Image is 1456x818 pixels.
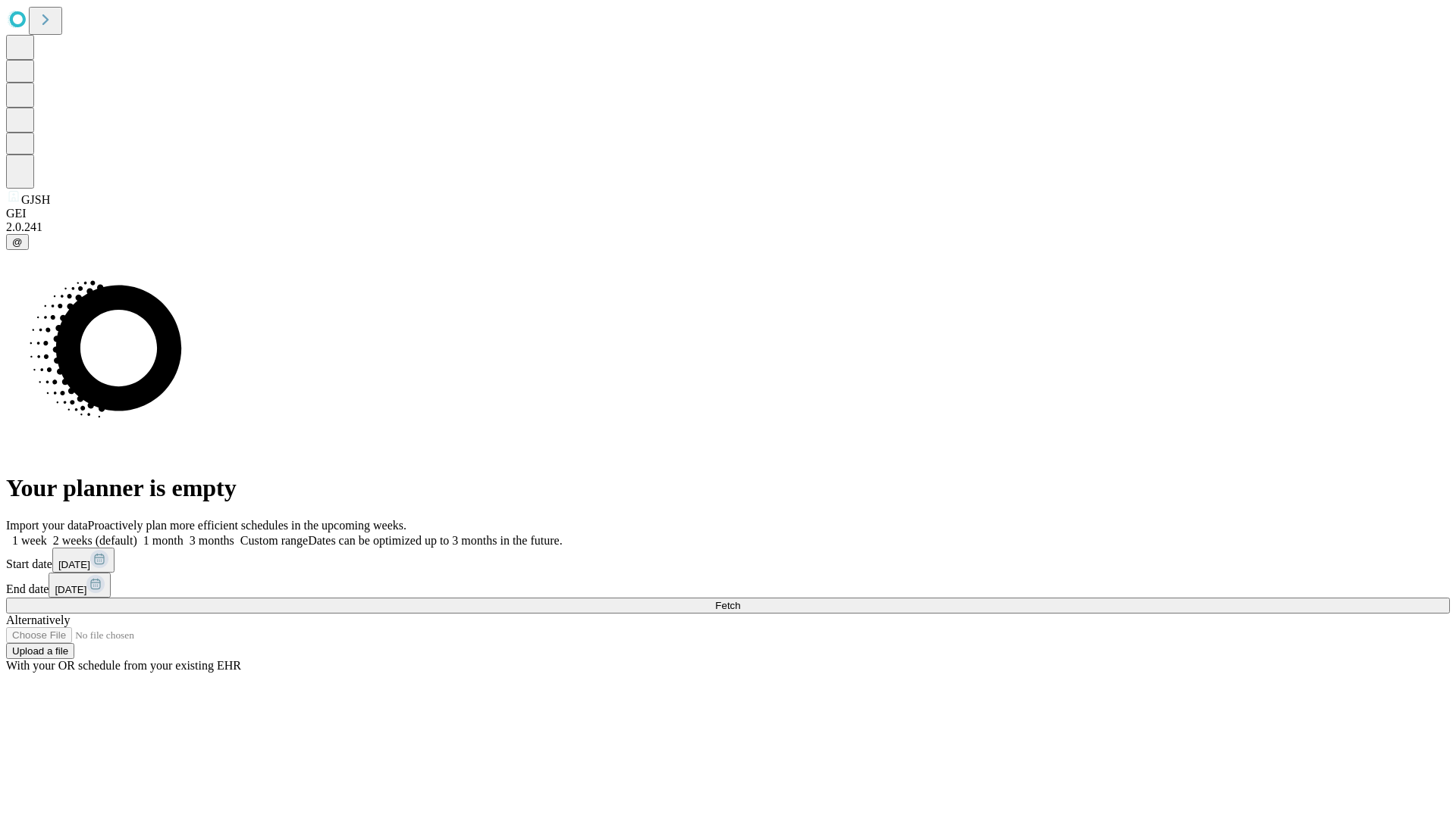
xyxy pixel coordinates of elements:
span: @ [12,236,23,248]
div: End date [6,573,1450,598]
div: GEI [6,207,1450,220]
span: Custom range [240,534,308,547]
div: Start date [6,548,1450,573]
button: [DATE] [52,548,115,573]
span: [DATE] [55,584,86,595]
button: [DATE] [49,573,111,598]
span: Alternatively [6,613,70,626]
span: Import your data [6,519,88,532]
span: With your OR schedule from your existing EHR [6,659,241,672]
h1: Your planner is empty [6,474,1450,502]
span: 1 month [143,534,184,547]
button: Fetch [6,598,1450,613]
span: [DATE] [58,559,90,570]
span: Proactively plan more efficient schedules in the upcoming weeks. [88,519,406,532]
button: @ [6,234,29,250]
button: Upload a file [6,643,74,659]
span: Fetch [715,600,740,611]
span: GJSH [21,193,50,206]
span: 3 months [190,534,234,547]
div: 2.0.241 [6,220,1450,234]
span: 1 week [12,534,47,547]
span: Dates can be optimized up to 3 months in the future. [308,534,562,547]
span: 2 weeks (default) [53,534,137,547]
